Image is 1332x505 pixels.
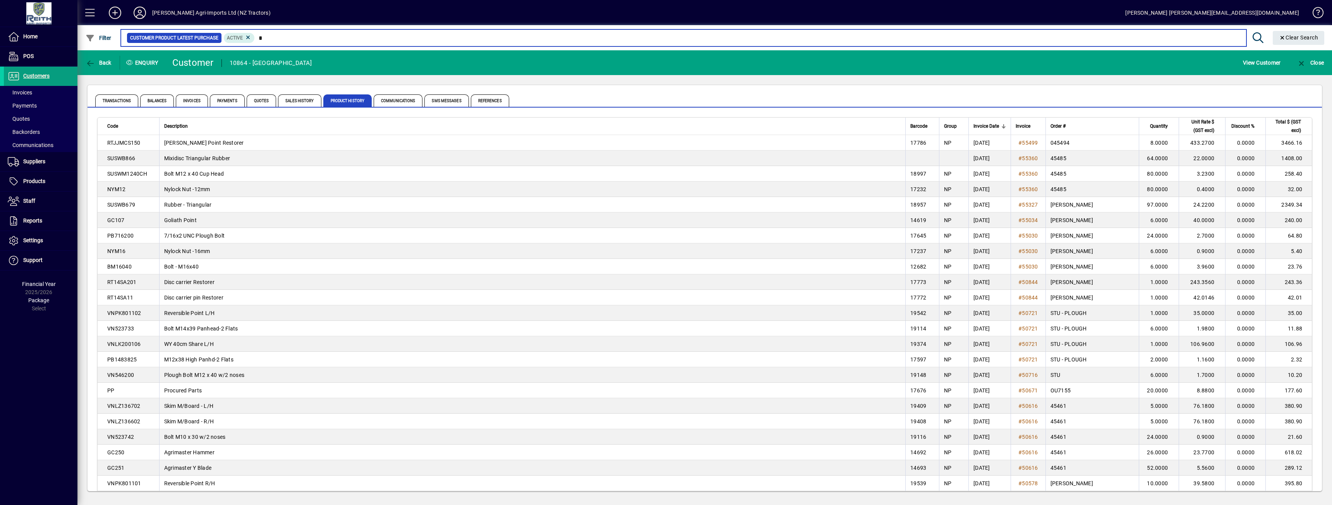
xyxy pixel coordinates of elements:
[910,186,926,192] span: 17232
[1018,248,1022,254] span: #
[323,94,372,107] span: Product History
[1225,197,1265,212] td: 0.0000
[1295,56,1326,70] button: Close
[164,186,210,192] span: Nylock Nut -12mm
[1225,151,1265,166] td: 0.0000
[1022,341,1038,347] span: 50721
[1225,135,1265,151] td: 0.0000
[910,202,926,208] span: 18957
[1050,122,1135,130] div: Order #
[1243,56,1281,69] span: View Customer
[164,202,212,208] span: Rubber - Triangular
[968,197,1011,212] td: [DATE]
[1022,233,1038,239] span: 55030
[1150,122,1168,130] span: Quantity
[1045,321,1139,336] td: STU - PLOUGH
[910,325,926,332] span: 19114
[1225,228,1265,243] td: 0.0000
[1016,154,1041,163] a: #55360
[1273,31,1325,45] button: Clear
[1016,464,1041,472] a: #50616
[4,139,77,152] a: Communications
[1018,217,1022,223] span: #
[968,181,1011,197] td: [DATE]
[164,294,223,301] span: Disc carrier pin Restorer
[1225,181,1265,197] td: 0.0000
[1139,274,1179,290] td: 1.0000
[107,202,135,208] span: SUSWB679
[23,158,45,164] span: Suppliers
[1179,151,1225,166] td: 22.0000
[8,116,30,122] span: Quotes
[1022,310,1038,316] span: 50721
[86,35,112,41] span: Filter
[1018,356,1022,363] span: #
[1179,135,1225,151] td: 433.2700
[1018,310,1022,316] span: #
[1045,274,1139,290] td: [PERSON_NAME]
[1139,259,1179,274] td: 6.0000
[8,103,37,109] span: Payments
[1045,181,1139,197] td: 45485
[1022,186,1038,192] span: 55360
[1179,166,1225,181] td: 3.2300
[1139,321,1179,336] td: 6.0000
[1265,135,1312,151] td: 3466.16
[107,122,118,130] span: Code
[968,305,1011,321] td: [DATE]
[944,140,952,146] span: NP
[1018,233,1022,239] span: #
[4,251,77,270] a: Support
[127,6,152,20] button: Profile
[1265,274,1312,290] td: 243.36
[1179,228,1225,243] td: 2.7000
[1018,387,1022,394] span: #
[1022,264,1038,270] span: 55030
[4,99,77,112] a: Payments
[1144,122,1175,130] div: Quantity
[1016,231,1041,240] a: #55030
[1022,325,1038,332] span: 50721
[1265,290,1312,305] td: 42.01
[107,325,134,332] span: VN523733
[1139,135,1179,151] td: 8.0000
[4,231,77,250] a: Settings
[1022,202,1038,208] span: 55327
[968,274,1011,290] td: [DATE]
[1179,321,1225,336] td: 1.9800
[910,279,926,285] span: 17773
[1179,305,1225,321] td: 35.0000
[4,211,77,231] a: Reports
[164,325,238,332] span: Bolt M14x39 Panhead-2 Flats
[944,248,952,254] span: NP
[910,122,934,130] div: Barcode
[1018,434,1022,440] span: #
[1022,248,1038,254] span: 55030
[1022,387,1038,394] span: 50671
[968,321,1011,336] td: [DATE]
[1265,336,1312,352] td: 106.96
[1045,151,1139,166] td: 45485
[107,171,147,177] span: SUSWM1240CH
[1270,118,1301,135] span: Total $ (GST excl)
[1297,60,1324,66] span: Close
[1016,278,1041,286] a: #50844
[1022,294,1038,301] span: 50844
[1230,122,1262,130] div: Discount %
[1139,181,1179,197] td: 80.0000
[910,248,926,254] span: 17237
[1045,135,1139,151] td: 045494
[164,310,215,316] span: Reversible Point L/H
[944,122,957,130] span: Group
[1018,403,1022,409] span: #
[1018,418,1022,425] span: #
[1016,169,1041,178] a: #55360
[164,279,215,285] span: Disc carrier Restorer
[944,171,952,177] span: NP
[1139,197,1179,212] td: 97.0000
[374,94,422,107] span: Communications
[1016,200,1041,209] a: #55327
[4,86,77,99] a: Invoices
[1241,56,1282,70] button: View Customer
[278,94,321,107] span: Sales History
